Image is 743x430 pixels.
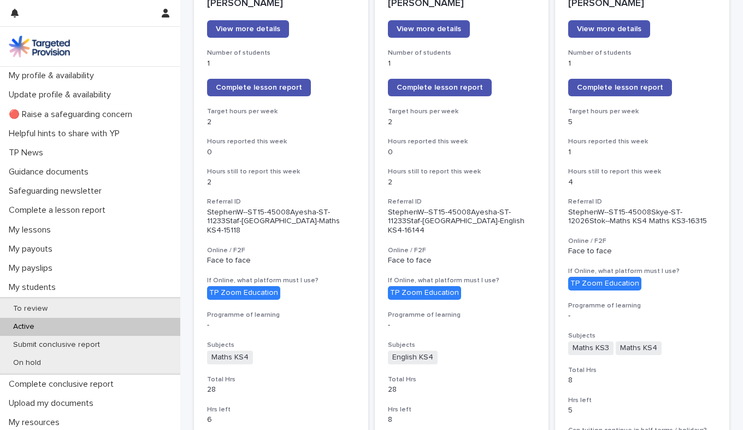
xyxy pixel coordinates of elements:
[4,225,60,235] p: My lessons
[4,398,102,409] p: Upload my documents
[568,118,716,127] p: 5
[388,59,536,68] p: 1
[568,267,716,276] h3: If Online, what platform must I use?
[207,276,355,285] h3: If Online, what platform must I use?
[388,415,536,425] p: 8
[388,246,536,255] h3: Online / F2F
[207,311,355,319] h3: Programme of learning
[388,286,461,300] div: TP Zoom Education
[388,118,536,127] p: 2
[207,49,355,57] h3: Number of students
[207,148,355,157] p: 0
[207,167,355,176] h3: Hours still to report this week
[207,246,355,255] h3: Online / F2F
[568,148,716,157] p: 1
[4,282,64,293] p: My students
[207,405,355,414] h3: Hrs left
[207,107,355,116] h3: Target hours per week
[388,49,536,57] h3: Number of students
[568,167,716,176] h3: Hours still to report this week
[388,79,492,96] a: Complete lesson report
[207,20,289,38] a: View more details
[4,244,61,254] p: My payouts
[616,341,662,355] span: Maths KS4
[568,301,716,310] h3: Programme of learning
[207,286,280,300] div: TP Zoom Education
[568,20,650,38] a: View more details
[568,59,716,68] p: 1
[568,79,672,96] a: Complete lesson report
[4,186,110,196] p: Safeguarding newsletter
[4,379,122,390] p: Complete conclusive report
[4,263,61,274] p: My payslips
[568,311,716,321] p: -
[4,340,109,350] p: Submit conclusive report
[577,84,663,91] span: Complete lesson report
[568,396,716,405] h3: Hrs left
[568,376,716,385] p: 8
[216,84,302,91] span: Complete lesson report
[207,118,355,127] p: 2
[397,25,461,33] span: View more details
[216,25,280,33] span: View more details
[568,49,716,57] h3: Number of students
[4,417,68,428] p: My resources
[568,341,614,355] span: Maths KS3
[4,358,50,368] p: On hold
[568,277,641,290] div: TP Zoom Education
[207,415,355,425] p: 6
[9,36,70,57] img: M5nRWzHhSzIhMunXDL62
[397,84,483,91] span: Complete lesson report
[388,178,536,187] p: 2
[207,59,355,68] p: 1
[388,167,536,176] h3: Hours still to report this week
[568,366,716,375] h3: Total Hrs
[388,341,536,350] h3: Subjects
[207,351,253,364] span: Maths KS4
[388,311,536,319] h3: Programme of learning
[577,25,641,33] span: View more details
[388,107,536,116] h3: Target hours per week
[207,79,311,96] a: Complete lesson report
[388,405,536,414] h3: Hrs left
[568,332,716,340] h3: Subjects
[4,322,43,332] p: Active
[388,375,536,384] h3: Total Hrs
[568,107,716,116] h3: Target hours per week
[388,208,536,235] p: StephenW--ST15-45008Ayesha-ST-11233Staf-[GEOGRAPHIC_DATA]-English KS4-16144
[388,385,536,394] p: 28
[4,129,128,139] p: Helpful hints to share with YP
[4,71,103,81] p: My profile & availability
[4,304,56,313] p: To review
[388,148,536,157] p: 0
[207,137,355,146] h3: Hours reported this week
[207,385,355,394] p: 28
[388,137,536,146] h3: Hours reported this week
[388,197,536,206] h3: Referral ID
[4,90,120,100] p: Update profile & availability
[207,321,355,330] p: -
[207,178,355,187] p: 2
[568,406,716,415] p: 5
[207,256,355,265] p: Face to face
[568,197,716,206] h3: Referral ID
[568,137,716,146] h3: Hours reported this week
[568,237,716,246] h3: Online / F2F
[4,148,52,158] p: TP News
[568,178,716,187] p: 4
[388,20,470,38] a: View more details
[4,167,97,177] p: Guidance documents
[4,205,114,216] p: Complete a lesson report
[207,341,355,350] h3: Subjects
[388,321,536,330] p: -
[568,208,716,226] p: StephenW--ST15-45008Skye-ST-12026Stok--Maths KS4 Maths KS3-16315
[207,197,355,206] h3: Referral ID
[4,109,141,120] p: 🔴 Raise a safeguarding concern
[568,247,716,256] p: Face to face
[207,375,355,384] h3: Total Hrs
[388,276,536,285] h3: If Online, what platform must I use?
[207,208,355,235] p: StephenW--ST15-45008Ayesha-ST-11233Staf-[GEOGRAPHIC_DATA]-Maths KS4-15118
[388,351,438,364] span: English KS4
[388,256,536,265] p: Face to face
